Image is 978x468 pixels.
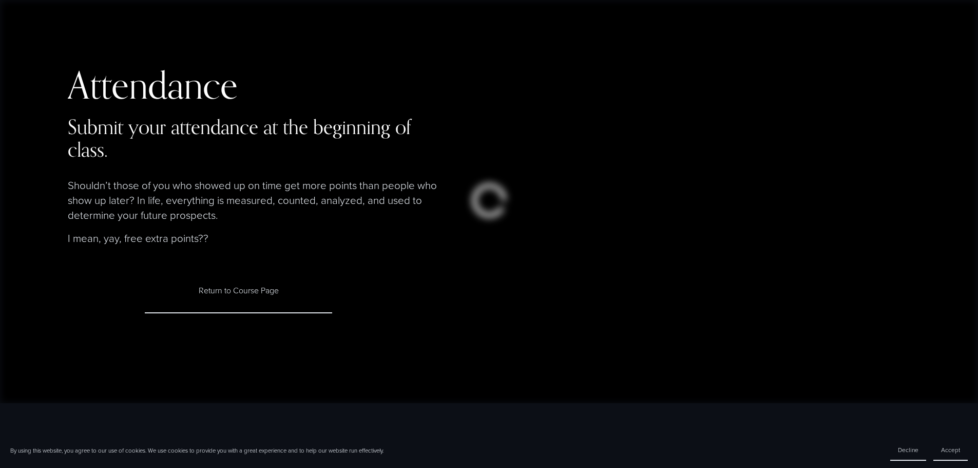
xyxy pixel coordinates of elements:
button: Decline [890,440,926,461]
a: Return to Course Page [145,268,332,313]
p: Shouldn’t those of you who showed up on time get more points than people who show up later? In li... [68,178,448,222]
span: Decline [898,445,918,454]
h4: Submit your attendance at the beginning of class. [68,116,448,162]
button: Accept [933,440,968,461]
div: Attendance [68,65,238,105]
p: By using this website, you agree to our use of cookies. We use cookies to provide you with a grea... [10,446,383,455]
p: I mean, yay, free extra points?? [68,231,448,246]
span: Accept [941,445,960,454]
